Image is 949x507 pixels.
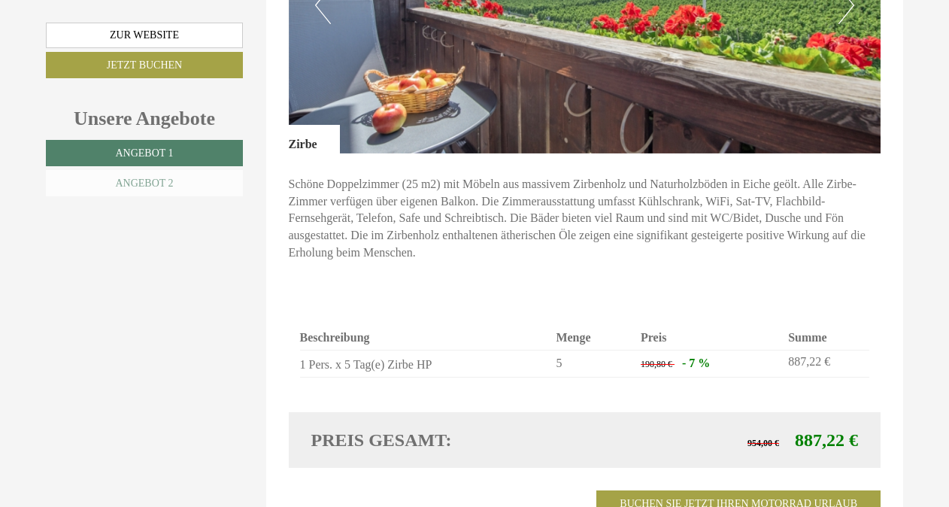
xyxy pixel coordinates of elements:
th: Beschreibung [300,326,550,350]
th: Summe [782,326,869,350]
span: - 7 % [682,357,710,369]
div: Preis gesamt: [300,427,585,453]
div: Unsere Angebote [46,105,243,132]
td: 1 Pers. x 5 Tag(e) Zirbe HP [300,350,550,377]
p: Schöne Doppelzimmer (25 m2) mit Möbeln aus massivem Zirbenholz und Naturholzböden in Eiche geölt.... [289,176,881,262]
th: Menge [550,326,635,350]
span: 887,22 € [795,430,858,450]
span: Angebot 2 [115,178,173,189]
span: 954,00 € [747,438,779,448]
div: Zirbe [289,125,340,153]
a: Jetzt buchen [46,52,243,78]
td: 887,22 € [782,350,869,377]
span: Angebot 1 [115,147,173,159]
td: 5 [550,350,635,377]
th: Preis [635,326,782,350]
a: Zur Website [46,23,243,48]
span: 190,80 € [641,359,672,369]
